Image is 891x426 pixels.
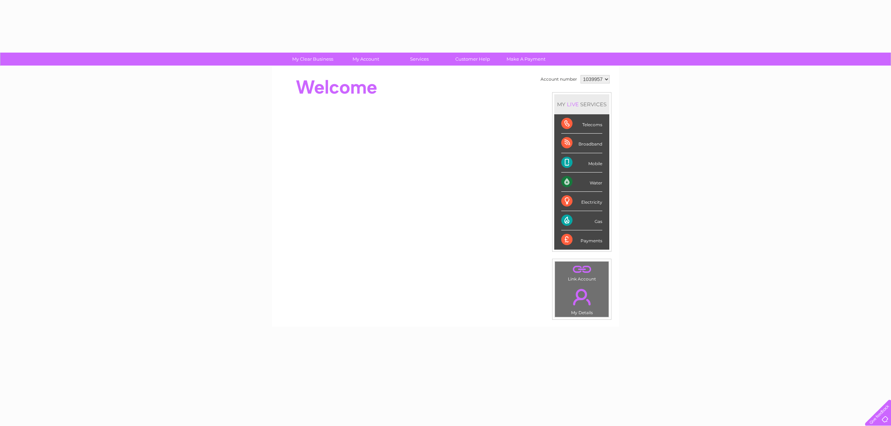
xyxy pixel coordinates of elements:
div: Electricity [561,192,602,211]
a: . [557,285,607,309]
div: Telecoms [561,114,602,134]
a: Customer Help [444,53,502,66]
div: Broadband [561,134,602,153]
td: Account number [539,73,579,85]
div: Water [561,173,602,192]
td: My Details [555,283,609,317]
a: Make A Payment [497,53,555,66]
div: Gas [561,211,602,230]
div: LIVE [565,101,580,108]
a: Services [390,53,448,66]
a: . [557,263,607,276]
div: Mobile [561,153,602,173]
td: Link Account [555,261,609,283]
a: My Account [337,53,395,66]
div: MY SERVICES [554,94,609,114]
div: Payments [561,230,602,249]
a: My Clear Business [284,53,342,66]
